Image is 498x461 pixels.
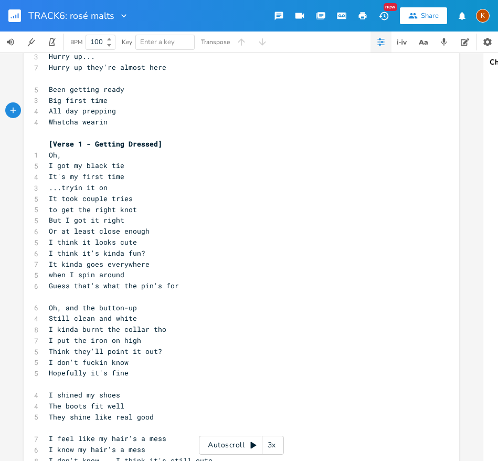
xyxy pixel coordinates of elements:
[122,39,132,45] div: Key
[476,9,490,23] div: Kat
[373,6,394,25] button: New
[49,347,162,356] span: Think they'll point it out?
[49,172,124,181] span: It's my first time
[49,237,137,247] span: I think it looks cute
[49,303,137,312] span: Oh, and the button-up
[49,205,137,214] span: to get the right knot
[28,11,114,20] span: TRACK6: rosé malts
[49,336,141,345] span: I put the iron on high
[49,358,129,367] span: I don't fuckin know
[49,150,61,160] span: Oh,
[49,161,124,170] span: I got my black tie
[262,436,281,455] div: 3x
[49,215,124,225] span: But I got it right
[49,270,124,279] span: when I spin around
[49,324,166,334] span: I kinda burnt the collar tho
[49,412,154,422] span: They shine like real good
[49,434,166,443] span: I feel like my hair's a mess
[49,259,150,269] span: It kinda goes everywhere
[49,62,166,72] span: Hurry up they're almost here
[49,96,108,105] span: Big first time
[49,106,116,116] span: All day prepping
[49,445,145,454] span: I know my hair's a mess
[70,39,82,45] div: BPM
[49,51,95,61] span: Hurry up...
[49,390,120,400] span: I shined my shoes
[201,39,230,45] div: Transpose
[384,3,397,11] div: New
[49,85,124,94] span: Been getting ready
[49,401,124,411] span: The boots fit well
[49,313,137,323] span: Still clean and white
[140,37,175,47] span: Enter a key
[49,117,108,127] span: Whatcha wearin
[476,4,490,28] button: K
[49,226,150,236] span: Or at least close enough
[49,281,179,290] span: Guess that's what the pin's for
[199,436,284,455] div: Autoscroll
[49,139,162,149] span: [Verse 1 - Getting Dressed]
[49,183,108,192] span: ...tryin it on
[400,7,447,24] button: Share
[421,11,439,20] div: Share
[49,248,145,258] span: I think it's kinda fun?
[49,368,129,378] span: Hopefully it's fine
[49,194,133,203] span: It took couple tries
